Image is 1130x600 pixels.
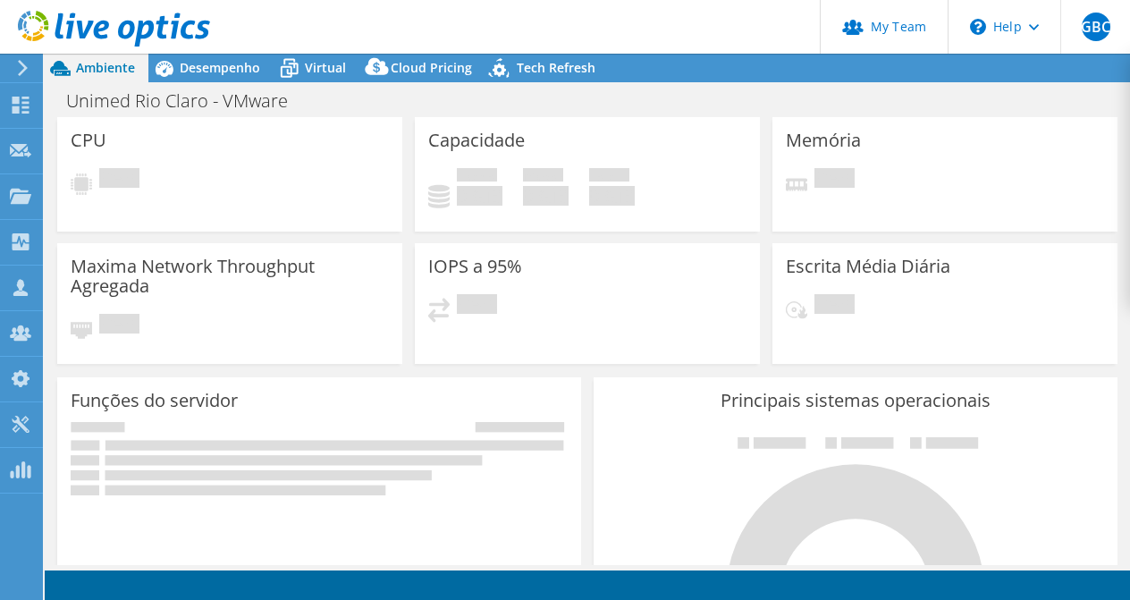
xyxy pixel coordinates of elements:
[786,257,950,276] h3: Escrita Média Diária
[814,168,855,192] span: Pendente
[517,59,595,76] span: Tech Refresh
[457,186,502,206] h4: 0 GiB
[786,131,861,150] h3: Memória
[457,294,497,318] span: Pendente
[99,168,139,192] span: Pendente
[99,314,139,338] span: Pendente
[607,391,1104,410] h3: Principais sistemas operacionais
[76,59,135,76] span: Ambiente
[428,131,525,150] h3: Capacidade
[814,294,855,318] span: Pendente
[305,59,346,76] span: Virtual
[523,186,569,206] h4: 0 GiB
[970,19,986,35] svg: \n
[523,168,563,186] span: Disponível
[457,168,497,186] span: Usado
[180,59,260,76] span: Desempenho
[58,91,316,111] h1: Unimed Rio Claro - VMware
[589,186,635,206] h4: 0 GiB
[391,59,472,76] span: Cloud Pricing
[71,257,389,296] h3: Maxima Network Throughput Agregada
[1082,13,1110,41] span: GBC
[589,168,629,186] span: Total
[71,391,238,410] h3: Funções do servidor
[71,131,106,150] h3: CPU
[428,257,522,276] h3: IOPS a 95%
